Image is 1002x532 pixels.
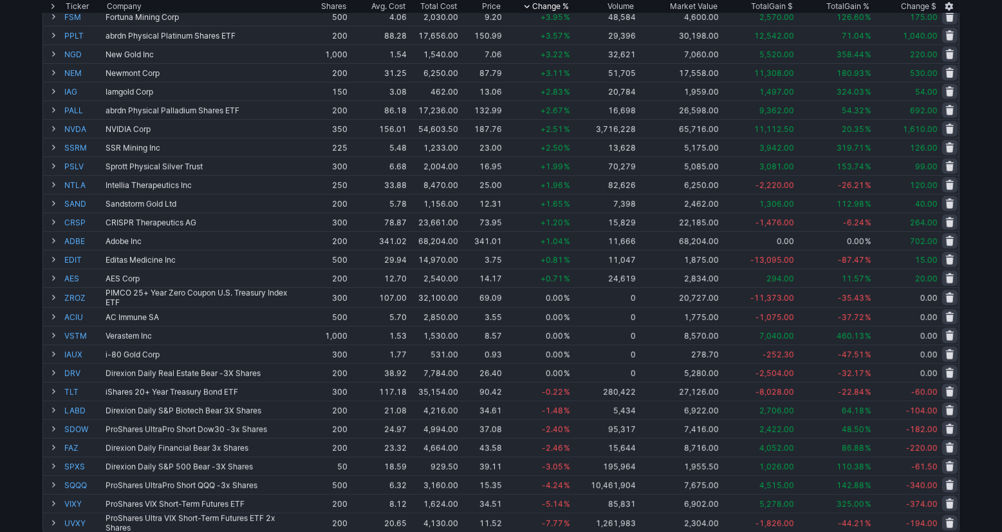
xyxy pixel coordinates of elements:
[910,180,938,190] span: 120.00
[302,345,349,363] td: 300
[571,382,637,401] td: 280,422
[843,218,864,227] span: -6.24
[920,350,938,359] span: 0.00
[920,368,938,378] span: 0.00
[302,63,349,82] td: 200
[459,382,503,401] td: 90.42
[541,199,563,209] span: +1.65
[459,269,503,287] td: 14.17
[637,44,720,63] td: 7,060.00
[865,218,871,227] span: %
[64,232,103,250] a: ADBE
[349,194,408,213] td: 5.78
[910,143,938,153] span: 126.00
[106,288,301,307] div: PIMCO 25+ Year Zero Coupon U.S. Treasury Index ETF
[571,287,637,307] td: 0
[349,213,408,231] td: 78.87
[637,345,720,363] td: 278.70
[408,382,459,401] td: 35,154.00
[637,363,720,382] td: 5,280.00
[571,44,637,63] td: 32,621
[349,82,408,100] td: 3.08
[349,157,408,175] td: 6.68
[64,101,103,119] a: PALL
[302,175,349,194] td: 250
[865,331,871,341] span: %
[64,269,103,287] a: AES
[910,68,938,78] span: 530.00
[349,382,408,401] td: 117.18
[838,293,864,303] span: -35.43
[571,26,637,44] td: 29,396
[838,255,864,265] span: -87.47
[842,124,864,134] span: 20.35
[64,327,103,345] a: VSTM
[564,12,570,22] span: %
[408,119,459,138] td: 54,603.50
[302,82,349,100] td: 150
[106,199,301,209] div: Sandstorm Gold Ltd
[106,68,301,78] div: Newmont Corp
[564,199,570,209] span: %
[759,143,794,153] span: 3,942.00
[106,236,301,246] div: Adobe Inc
[571,194,637,213] td: 7,398
[408,44,459,63] td: 1,540.00
[106,12,301,22] div: Fortuna Mining Corp
[408,345,459,363] td: 531.00
[837,87,864,97] span: 324.03
[637,82,720,100] td: 1,959.00
[637,157,720,175] td: 5,085.00
[637,269,720,287] td: 2,834.00
[459,345,503,363] td: 0.93
[750,293,794,303] span: -11,373.00
[349,26,408,44] td: 88.28
[349,307,408,326] td: 5.70
[571,63,637,82] td: 51,705
[302,44,349,63] td: 1,000
[408,231,459,250] td: 68,204.00
[865,143,871,153] span: %
[564,274,570,283] span: %
[903,124,938,134] span: 1,610.00
[541,68,563,78] span: +3.11
[106,255,301,265] div: Editas Medicine Inc
[459,326,503,345] td: 8.57
[541,124,563,134] span: +2.51
[349,326,408,345] td: 1.53
[64,120,103,138] a: NVDA
[459,82,503,100] td: 13.06
[564,87,570,97] span: %
[571,363,637,382] td: 0
[408,213,459,231] td: 23,661.00
[920,312,938,322] span: 0.00
[349,44,408,63] td: 1.54
[408,326,459,345] td: 1,530.00
[865,274,871,283] span: %
[64,251,103,269] a: EDIT
[915,274,938,283] span: 20.00
[459,213,503,231] td: 73.95
[302,382,349,401] td: 300
[637,63,720,82] td: 17,558.00
[564,68,570,78] span: %
[838,350,864,359] span: -47.51
[459,119,503,138] td: 187.76
[64,439,103,457] a: FAZ
[920,331,938,341] span: 0.00
[349,119,408,138] td: 156.01
[408,157,459,175] td: 2,004.00
[302,287,349,307] td: 300
[541,143,563,153] span: +2.50
[408,307,459,326] td: 2,850.00
[564,350,570,359] span: %
[541,31,563,41] span: +3.57
[637,119,720,138] td: 65,716.00
[865,106,871,115] span: %
[910,12,938,22] span: 175.00
[64,45,103,63] a: NGD
[64,213,103,231] a: CRSP
[837,50,864,59] span: 358.44
[571,250,637,269] td: 11,047
[754,68,794,78] span: 11,308.00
